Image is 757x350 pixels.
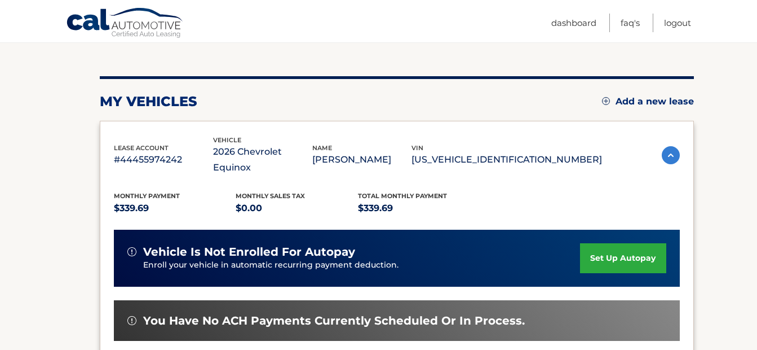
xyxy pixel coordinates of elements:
[114,192,180,200] span: Monthly Payment
[66,7,184,40] a: Cal Automotive
[551,14,596,32] a: Dashboard
[213,136,241,144] span: vehicle
[127,316,136,325] img: alert-white.svg
[236,192,305,200] span: Monthly sales Tax
[580,243,666,273] a: set up autopay
[312,152,411,168] p: [PERSON_NAME]
[602,97,610,105] img: add.svg
[114,144,169,152] span: lease account
[143,245,355,259] span: vehicle is not enrolled for autopay
[602,96,694,107] a: Add a new lease
[621,14,640,32] a: FAQ's
[411,152,602,168] p: [US_VEHICLE_IDENTIFICATION_NUMBER]
[100,93,197,110] h2: my vehicles
[312,144,332,152] span: name
[411,144,423,152] span: vin
[143,314,525,328] span: You have no ACH payments currently scheduled or in process.
[236,200,358,216] p: $0.00
[114,200,236,216] p: $339.69
[143,259,581,272] p: Enroll your vehicle in automatic recurring payment deduction.
[127,247,136,256] img: alert-white.svg
[358,192,447,200] span: Total Monthly Payment
[358,200,480,216] p: $339.69
[664,14,691,32] a: Logout
[114,152,213,168] p: #44455974242
[213,144,312,176] p: 2026 Chevrolet Equinox
[662,146,680,164] img: accordion-active.svg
